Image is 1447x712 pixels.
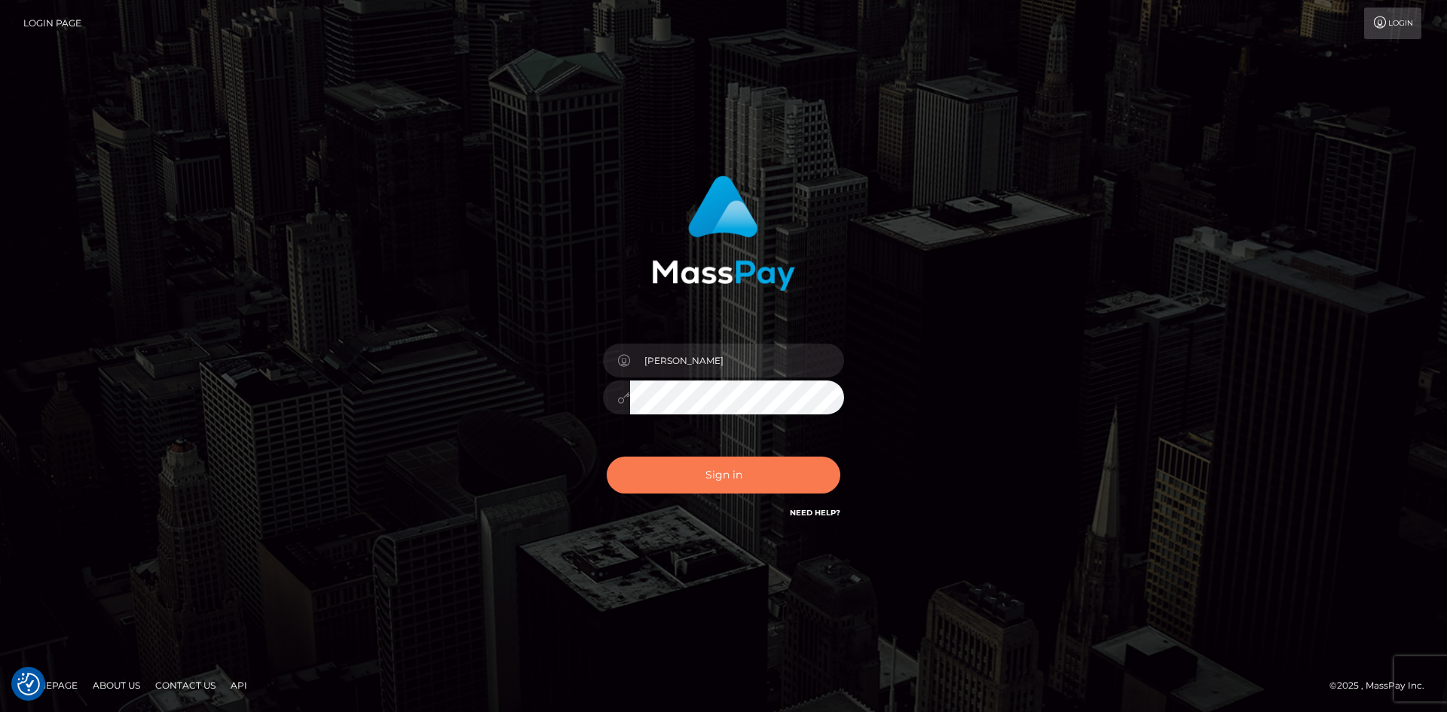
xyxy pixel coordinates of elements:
[790,508,840,518] a: Need Help?
[23,8,81,39] a: Login Page
[17,673,40,695] img: Revisit consent button
[1364,8,1421,39] a: Login
[149,674,222,697] a: Contact Us
[225,674,253,697] a: API
[17,674,84,697] a: Homepage
[87,674,146,697] a: About Us
[652,176,795,291] img: MassPay Login
[607,457,840,494] button: Sign in
[1329,677,1436,694] div: © 2025 , MassPay Inc.
[17,673,40,695] button: Consent Preferences
[630,344,844,377] input: Username...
